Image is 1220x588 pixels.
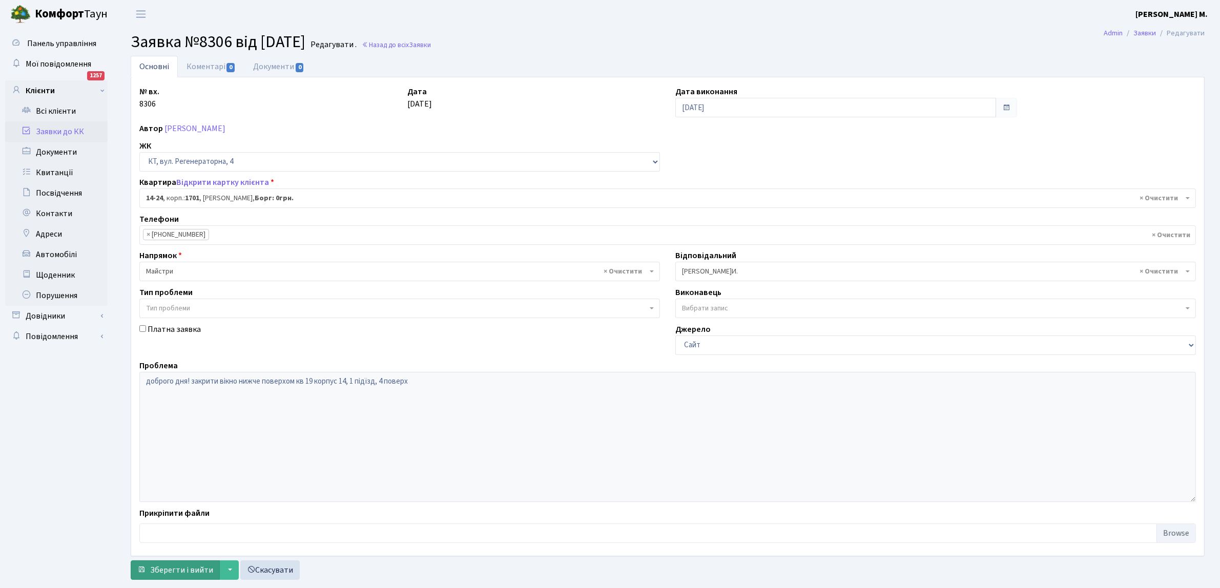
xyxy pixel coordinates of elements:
span: Майстри [146,266,647,277]
span: <b>14-24</b>, корп.: <b>1701</b>, Клочок Юрій Анатолійович, <b>Борг: 0грн.</b> [139,188,1196,208]
label: Дата виконання [675,86,737,98]
label: ЖК [139,140,151,152]
div: 1257 [87,71,105,80]
a: [PERSON_NAME] М. [1135,8,1208,20]
label: Тип проблеми [139,286,193,299]
a: Всі клієнти [5,101,108,121]
span: Видалити всі елементи [604,266,642,277]
a: Посвідчення [5,183,108,203]
a: Квитанції [5,162,108,183]
small: Редагувати . [308,40,357,50]
textarea: доброго дня! закрити вікно нижче поверхом кв 19 корпус 14, 1 підїзд, 4 поверх [139,372,1196,502]
button: Переключити навігацію [128,6,154,23]
label: № вх. [139,86,159,98]
label: Автор [139,122,163,135]
label: Квартира [139,176,274,188]
div: [DATE] [400,86,668,117]
span: Мої повідомлення [26,58,91,70]
a: Автомобілі [5,244,108,265]
span: Майстри [139,262,660,281]
a: Відкрити картку клієнта [176,177,269,188]
span: Заявки [409,40,431,50]
b: Комфорт [35,6,84,22]
span: 0 [296,63,304,72]
a: Довідники [5,306,108,326]
div: 8306 [132,86,400,117]
a: Документи [244,56,313,77]
a: Панель управління [5,33,108,54]
b: [PERSON_NAME] М. [1135,9,1208,20]
a: Заявки до КК [5,121,108,142]
label: Прикріпити файли [139,507,210,519]
span: Видалити всі елементи [1152,230,1190,240]
a: Повідомлення [5,326,108,347]
a: Щоденник [5,265,108,285]
a: Коментарі [178,56,244,77]
label: Відповідальний [675,249,736,262]
a: Мої повідомлення1257 [5,54,108,74]
a: Основні [131,56,178,77]
img: logo.png [10,4,31,25]
li: Редагувати [1156,28,1205,39]
a: Документи [5,142,108,162]
b: Борг: 0грн. [255,193,294,203]
span: Вибрати запис [682,303,728,313]
span: 0 [226,63,235,72]
nav: breadcrumb [1088,23,1220,44]
span: Панель управління [27,38,96,49]
label: Джерело [675,323,711,335]
span: <b>14-24</b>, корп.: <b>1701</b>, Клочок Юрій Анатолійович, <b>Борг: 0грн.</b> [146,193,1183,203]
span: Таун [35,6,108,23]
label: Проблема [139,360,178,372]
li: (067) 590-44-46 [143,229,209,240]
span: Видалити всі елементи [1140,193,1178,203]
button: Зберегти і вийти [131,560,220,580]
span: Тип проблеми [146,303,190,313]
span: Видалити всі елементи [1140,266,1178,277]
a: Клієнти [5,80,108,101]
a: [PERSON_NAME] [164,123,225,134]
a: Назад до всіхЗаявки [362,40,431,50]
a: Адреси [5,224,108,244]
a: Admin [1104,28,1123,38]
a: Заявки [1133,28,1156,38]
span: Шурубалко В.И. [675,262,1196,281]
span: Заявка №8306 від [DATE] [131,30,305,54]
label: Виконавець [675,286,721,299]
b: 14-24 [146,193,163,203]
b: 1701 [185,193,199,203]
label: Напрямок [139,249,182,262]
a: Контакти [5,203,108,224]
label: Платна заявка [148,323,201,335]
span: Шурубалко В.И. [682,266,1183,277]
a: Скасувати [240,560,300,580]
span: × [147,229,150,240]
label: Телефони [139,213,179,225]
span: Зберегти і вийти [150,564,213,576]
a: Порушення [5,285,108,306]
label: Дата [407,86,427,98]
